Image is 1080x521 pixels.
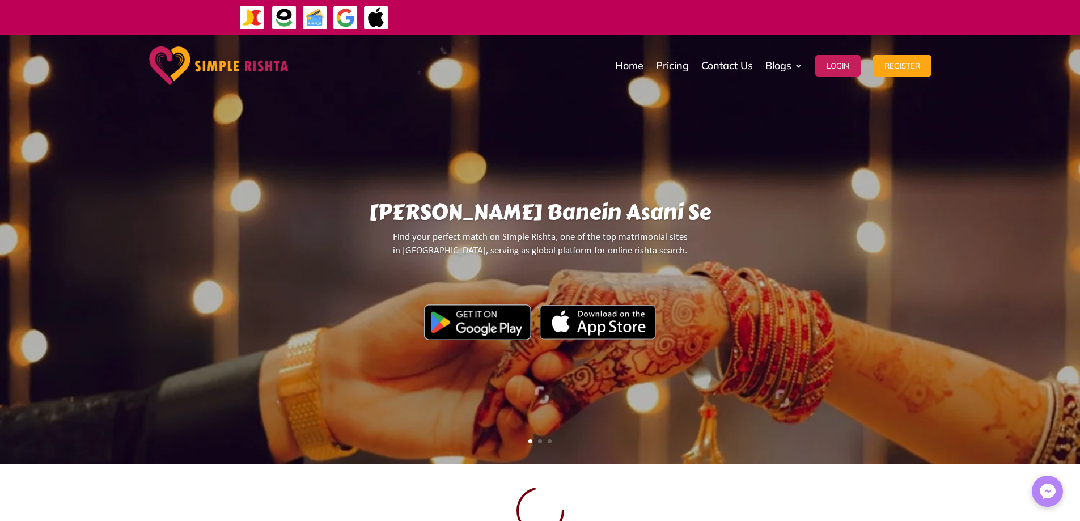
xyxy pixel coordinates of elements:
[792,7,816,27] strong: جاز کیش
[873,55,931,77] button: Register
[333,5,358,31] img: GooglePay-icon
[656,37,689,94] a: Pricing
[764,7,789,27] strong: ایزی پیسہ
[302,5,328,31] img: Credit Cards
[528,439,532,443] a: 1
[873,37,931,94] a: Register
[141,231,939,268] p: Find your perfect match on Simple Rishta, one of the top matrimonial sites in [GEOGRAPHIC_DATA], ...
[141,200,939,231] h1: [PERSON_NAME] Banein Asani Se
[272,5,297,31] img: EasyPaisa-icon
[239,5,265,31] img: JazzCash-icon
[815,37,861,94] a: Login
[363,5,389,31] img: ApplePay-icon
[538,439,542,443] a: 2
[765,37,803,94] a: Blogs
[701,37,753,94] a: Contact Us
[1036,480,1059,503] img: Messenger
[615,37,643,94] a: Home
[575,10,1065,24] div: ایپ میں پیمنٹ صرف گوگل پے اور ایپل پے کے ذریعے ممکن ہے۔ ، یا کریڈٹ کارڈ کے ذریعے ویب سائٹ پر ہوگی۔
[548,439,552,443] a: 3
[424,304,531,340] img: Google Play
[815,55,861,77] button: Login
